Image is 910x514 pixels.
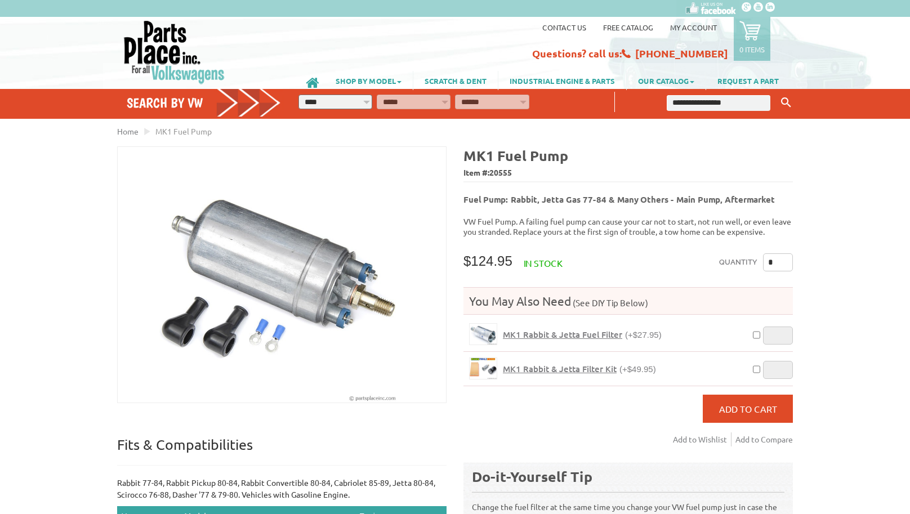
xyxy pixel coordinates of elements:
[706,71,790,90] a: REQUEST A PART
[503,329,622,340] span: MK1 Rabbit & Jetta Fuel Filter
[155,126,212,136] span: MK1 Fuel Pump
[778,93,795,112] button: Keyword Search
[123,20,226,84] img: Parts Place Inc!
[463,194,775,205] b: Fuel Pump: Rabbit, Jetta Gas 77-84 & Many Others - Main Pump, Aftermarket
[413,71,498,90] a: SCRATCH & DENT
[739,44,765,54] p: 0 items
[463,216,793,236] p: VW Fuel Pump. A failing fuel pump can cause your car not to start, not run well, or even leave yo...
[470,324,497,345] img: MK1 Rabbit & Jetta Fuel Filter
[735,432,793,446] a: Add to Compare
[118,147,446,403] img: MK1 Fuel Pump
[670,23,717,32] a: My Account
[463,293,793,309] h4: You May Also Need
[463,165,793,181] span: Item #:
[470,358,497,379] img: MK1 Rabbit & Jetta Filter Kit
[719,403,777,414] span: Add to Cart
[719,253,757,271] label: Quantity
[469,357,497,379] a: MK1 Rabbit & Jetta Filter Kit
[703,395,793,423] button: Add to Cart
[324,71,413,90] a: SHOP BY MODEL
[503,363,617,374] span: MK1 Rabbit & Jetta Filter Kit
[603,23,653,32] a: Free Catalog
[619,364,656,374] span: (+$49.95)
[472,467,592,485] b: Do-it-Yourself Tip
[469,323,497,345] a: MK1 Rabbit & Jetta Fuel Filter
[498,71,626,90] a: INDUSTRIAL ENGINE & PARTS
[117,126,139,136] a: Home
[117,436,447,466] p: Fits & Compatibilities
[542,23,586,32] a: Contact us
[503,364,656,374] a: MK1 Rabbit & Jetta Filter Kit(+$49.95)
[524,257,563,269] span: In stock
[734,17,770,61] a: 0 items
[571,297,648,308] span: (See DIY Tip Below)
[625,330,662,339] span: (+$27.95)
[117,477,447,500] p: Rabbit 77-84, Rabbit Pickup 80-84, Rabbit Convertible 80-84, Cabriolet 85-89, Jetta 80-84, Sciroc...
[489,167,512,177] span: 20555
[127,95,281,111] h4: Search by VW
[463,253,512,269] span: $124.95
[673,432,731,446] a: Add to Wishlist
[463,146,568,164] b: MK1 Fuel Pump
[503,329,662,340] a: MK1 Rabbit & Jetta Fuel Filter(+$27.95)
[627,71,706,90] a: OUR CATALOG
